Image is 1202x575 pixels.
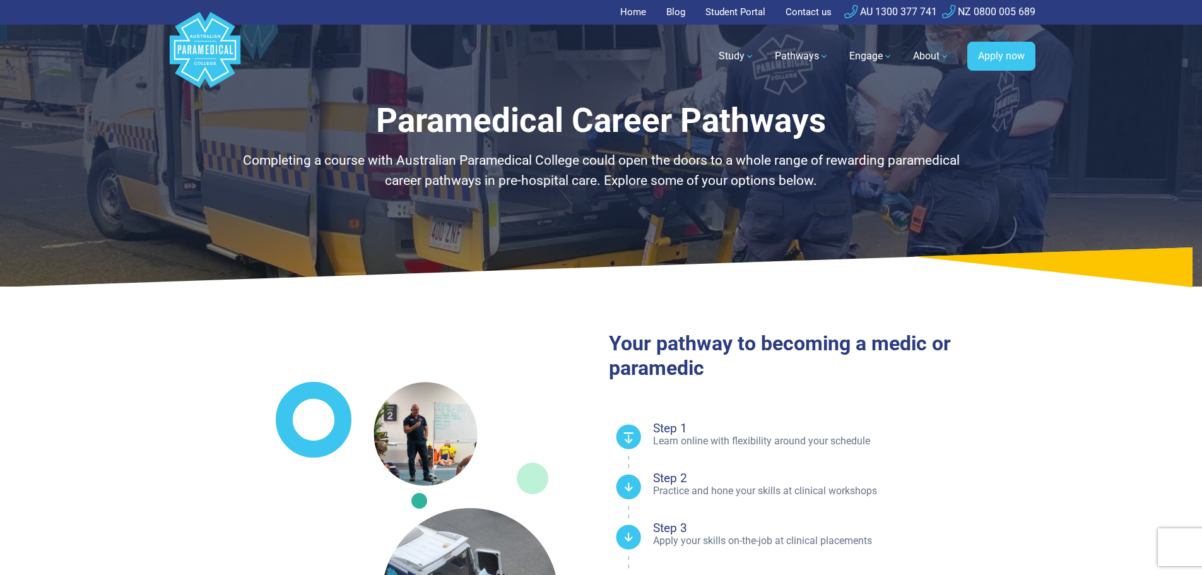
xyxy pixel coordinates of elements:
p: Practice and hone your skills at clinical workshops [653,484,1035,498]
a: Study [711,39,762,74]
a: NZ 0800 005 689 [942,6,1035,18]
a: AU 1300 377 741 [844,6,937,18]
h4: Step 2 [653,472,1035,484]
p: Apply your skills on-the-job at clinical placements [653,534,1035,548]
h1: Paramedical Career Pathways [232,101,970,141]
p: Completing a course with Australian Paramedical College could open the doors to a whole range of ... [232,151,970,191]
a: Apply now [967,42,1035,71]
a: About [905,39,957,74]
a: Australian Paramedical College [167,25,243,88]
h2: Your pathway to becoming a medic or paramedic [609,331,1035,380]
h4: Step 3 [653,522,1035,534]
a: Pathways [767,39,837,74]
a: Engage [842,39,900,74]
h4: Step 1 [653,422,1035,434]
p: Learn online with flexibility around your schedule [653,434,1035,448]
